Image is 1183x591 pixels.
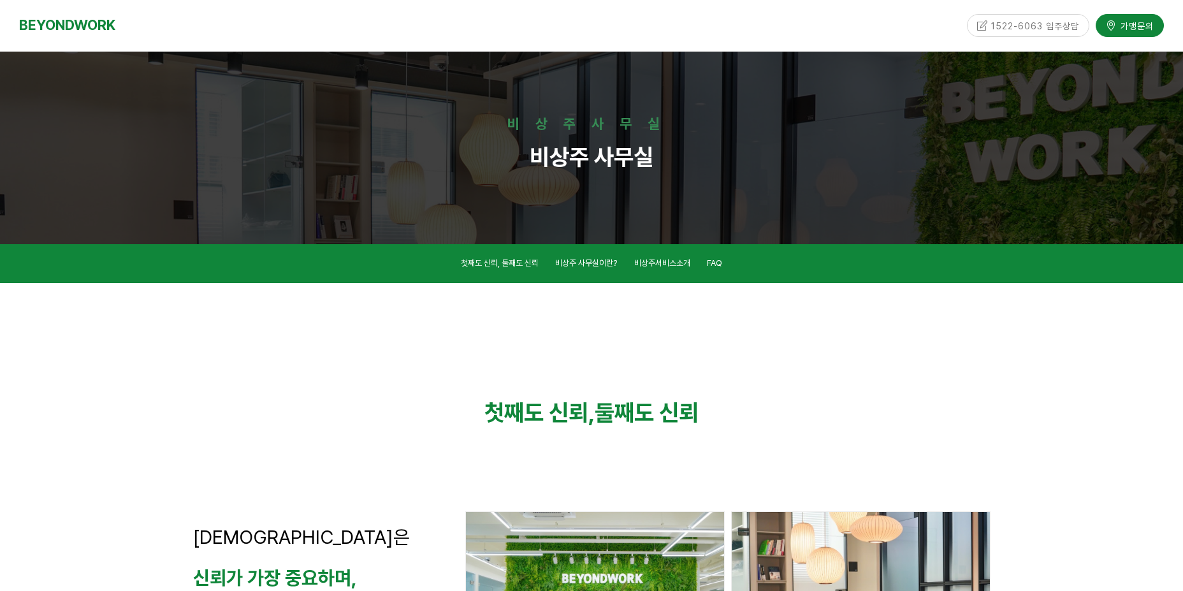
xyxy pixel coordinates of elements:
strong: 비상주 사무실 [530,143,653,171]
a: 가맹문의 [1096,11,1164,34]
strong: 둘째도 신뢰 [595,399,699,427]
a: BEYONDWORK [19,13,115,37]
span: [DEMOGRAPHIC_DATA]은 [193,525,410,548]
span: 비상주 사무실이란? [555,258,617,268]
span: 가맹문의 [1117,17,1154,29]
a: 비상주서비스소개 [634,256,690,274]
a: 첫째도 신뢰, 둘째도 신뢰 [461,256,539,274]
a: FAQ [707,256,722,274]
strong: 첫째도 신뢰, [484,399,595,427]
span: 첫째도 신뢰, 둘째도 신뢰 [461,258,539,268]
span: 비상주서비스소개 [634,258,690,268]
a: 비상주 사무실이란? [555,256,617,274]
strong: 신뢰가 가장 중요하며, [193,566,357,589]
strong: 비상주사무실 [507,115,676,132]
span: FAQ [707,258,722,268]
